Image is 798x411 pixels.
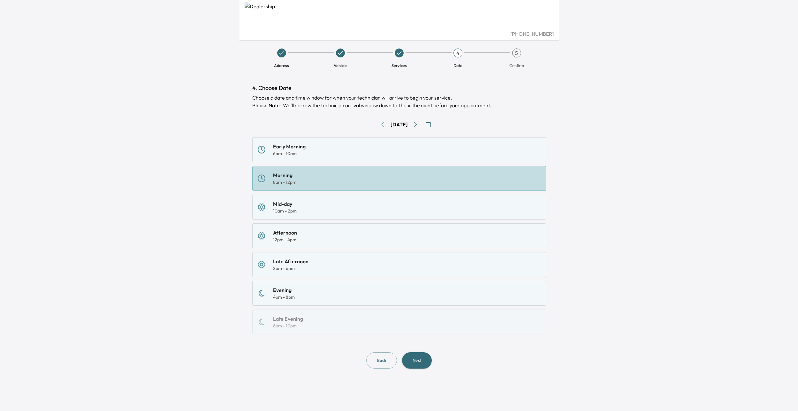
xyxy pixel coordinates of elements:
button: Next [402,352,432,369]
img: Dealership [245,3,554,30]
button: Go to next day [410,119,421,130]
div: 2pm - 6pm [273,265,308,272]
div: Choose a date and time window for when your technician will arrive to begin your service. [252,94,546,109]
span: Vehicle [334,63,347,68]
p: - We'll narrow the technician arrival window down to 1 hour the night before your appointment. [252,101,546,109]
div: Mid-day [273,200,297,208]
div: Late Afternoon [273,258,308,265]
span: Date [453,63,462,68]
div: 10am - 2pm [273,208,297,214]
button: Go to previous day [378,119,388,130]
span: Services [391,63,407,68]
div: 4 [453,49,462,57]
button: Back [366,352,397,369]
div: Afternoon [273,229,297,236]
h1: 4. Choose Date [252,84,546,93]
div: [DATE] [391,121,408,128]
div: 5 [512,49,521,57]
div: Morning [273,171,296,179]
div: Evening [273,286,295,294]
div: Early Morning [273,143,306,150]
div: 12pm - 4pm [273,236,297,243]
div: [PHONE_NUMBER] [245,30,554,38]
div: 8am - 12pm [273,179,296,185]
b: Please Note [252,102,280,108]
div: 4pm - 8pm [273,294,295,300]
span: Address [274,63,289,68]
div: 6am - 10am [273,150,306,157]
span: Confirm [509,63,524,68]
